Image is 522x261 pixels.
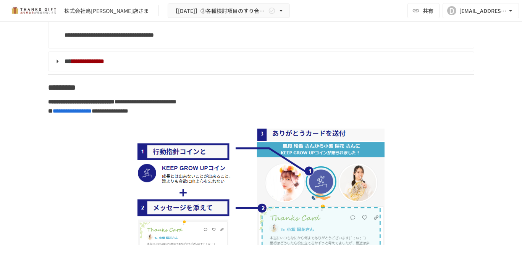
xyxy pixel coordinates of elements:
div: D [447,6,456,15]
div: 株式会社鳥[PERSON_NAME]店さま [64,7,149,15]
div: [EMAIL_ADDRESS][DOMAIN_NAME] [459,6,507,16]
button: 【[DATE]】②各種検討項目のすり合わせ/ THANKS GIFTキックオフMTG [168,3,290,18]
img: mMP1OxWUAhQbsRWCurg7vIHe5HqDpP7qZo7fRoNLXQh [9,5,58,17]
span: 共有 [423,6,433,15]
button: 共有 [407,3,440,18]
button: D[EMAIL_ADDRESS][DOMAIN_NAME] [443,3,519,18]
span: 【[DATE]】②各種検討項目のすり合わせ/ THANKS GIFTキックオフMTG [173,6,267,16]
